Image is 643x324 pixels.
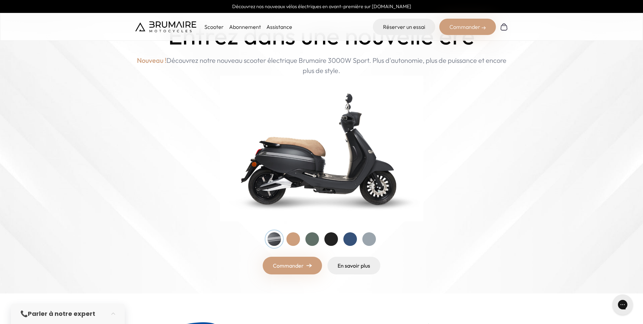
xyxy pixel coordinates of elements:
[204,23,224,31] p: Scooter
[306,264,312,268] img: right-arrow.png
[327,257,380,274] a: En savoir plus
[500,23,508,31] img: Panier
[373,19,435,35] a: Réserver un essai
[266,23,292,30] a: Assistance
[263,257,322,274] a: Commander
[229,23,261,30] a: Abonnement
[439,19,496,35] div: Commander
[135,21,196,32] img: Brumaire Motocycles
[609,292,636,317] iframe: Gorgias live chat messenger
[137,55,166,66] span: Nouveau !
[482,26,486,30] img: right-arrow-2.png
[168,22,475,50] h1: Entrez dans une nouvelle ère
[135,55,508,76] p: Découvrez notre nouveau scooter électrique Brumaire 3000W Sport. Plus d'autonomie, plus de puissa...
